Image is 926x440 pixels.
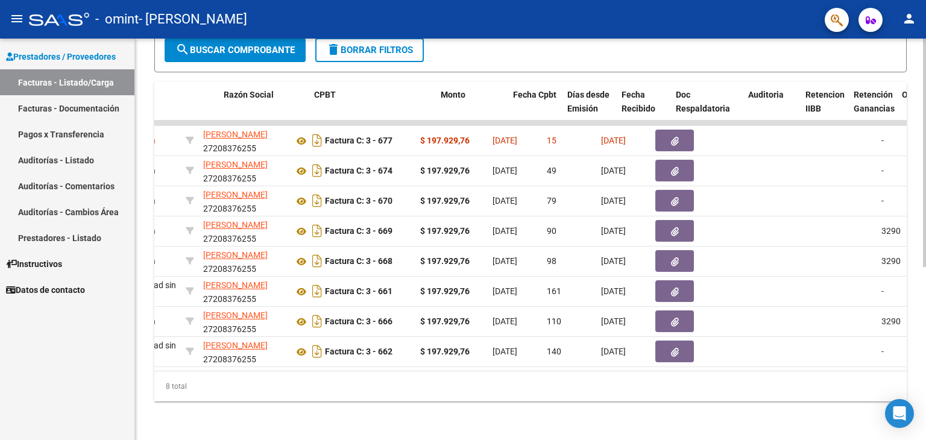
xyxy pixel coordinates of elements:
[508,82,562,135] datatable-header-cell: Fecha Cpbt
[203,310,268,320] span: [PERSON_NAME]
[420,256,470,266] strong: $ 197.929,76
[203,160,268,169] span: [PERSON_NAME]
[325,166,392,176] strong: Factura C: 3 - 674
[881,136,884,145] span: -
[120,82,201,135] datatable-header-cell: Area
[547,136,556,145] span: 15
[493,316,517,326] span: [DATE]
[154,371,907,401] div: 8 total
[325,136,392,146] strong: Factura C: 3 - 677
[601,256,626,266] span: [DATE]
[309,251,325,271] i: Descargar documento
[547,226,556,236] span: 90
[601,226,626,236] span: [DATE]
[493,196,517,206] span: [DATE]
[547,166,556,175] span: 49
[743,82,801,135] datatable-header-cell: Auditoria
[203,278,284,304] div: 27208376255
[203,130,268,139] span: [PERSON_NAME]
[203,158,284,183] div: 27208376255
[881,316,901,326] span: 3290
[493,286,517,296] span: [DATE]
[671,82,743,135] datatable-header-cell: Doc Respaldatoria
[881,256,901,266] span: 3290
[309,281,325,301] i: Descargar documento
[203,339,284,364] div: 27208376255
[805,90,845,113] span: Retencion IIBB
[203,341,268,350] span: [PERSON_NAME]
[881,286,884,296] span: -
[547,256,556,266] span: 98
[325,196,392,206] strong: Factura C: 3 - 670
[175,42,190,57] mat-icon: search
[601,136,626,145] span: [DATE]
[601,347,626,356] span: [DATE]
[139,6,247,33] span: - [PERSON_NAME]
[420,226,470,236] strong: $ 197.929,76
[203,128,284,153] div: 27208376255
[325,287,392,297] strong: Factura C: 3 - 661
[309,221,325,240] i: Descargar documento
[420,286,470,296] strong: $ 197.929,76
[203,190,268,200] span: [PERSON_NAME]
[493,347,517,356] span: [DATE]
[547,286,561,296] span: 161
[420,347,470,356] strong: $ 197.929,76
[436,82,508,135] datatable-header-cell: Monto
[601,196,626,206] span: [DATE]
[203,250,268,260] span: [PERSON_NAME]
[881,196,884,206] span: -
[562,82,617,135] datatable-header-cell: Días desde Emisión
[547,316,561,326] span: 110
[175,45,295,55] span: Buscar Comprobante
[676,90,730,113] span: Doc Respaldatoria
[881,347,884,356] span: -
[203,188,284,213] div: 27208376255
[314,90,336,99] span: CPBT
[309,82,436,135] datatable-header-cell: CPBT
[420,196,470,206] strong: $ 197.929,76
[325,227,392,236] strong: Factura C: 3 - 669
[547,196,556,206] span: 79
[849,82,897,135] datatable-header-cell: Retención Ganancias
[203,218,284,244] div: 27208376255
[881,226,901,236] span: 3290
[420,316,470,326] strong: $ 197.929,76
[6,50,116,63] span: Prestadores / Proveedores
[203,309,284,334] div: 27208376255
[203,248,284,274] div: 27208376255
[617,82,671,135] datatable-header-cell: Fecha Recibido
[10,11,24,26] mat-icon: menu
[622,90,655,113] span: Fecha Recibido
[95,6,139,33] span: - omint
[326,45,413,55] span: Borrar Filtros
[601,316,626,326] span: [DATE]
[6,257,62,271] span: Instructivos
[309,131,325,150] i: Descargar documento
[902,11,916,26] mat-icon: person
[420,136,470,145] strong: $ 197.929,76
[326,42,341,57] mat-icon: delete
[6,283,85,297] span: Datos de contacto
[420,166,470,175] strong: $ 197.929,76
[325,317,392,327] strong: Factura C: 3 - 666
[902,90,913,99] span: OP
[493,166,517,175] span: [DATE]
[203,220,268,230] span: [PERSON_NAME]
[325,347,392,357] strong: Factura C: 3 - 662
[309,191,325,210] i: Descargar documento
[567,90,609,113] span: Días desde Emisión
[224,90,274,99] span: Razón Social
[219,82,309,135] datatable-header-cell: Razón Social
[315,38,424,62] button: Borrar Filtros
[881,166,884,175] span: -
[547,347,561,356] span: 140
[601,286,626,296] span: [DATE]
[748,90,784,99] span: Auditoria
[325,257,392,266] strong: Factura C: 3 - 668
[165,38,306,62] button: Buscar Comprobante
[309,342,325,361] i: Descargar documento
[493,256,517,266] span: [DATE]
[513,90,556,99] span: Fecha Cpbt
[203,280,268,290] span: [PERSON_NAME]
